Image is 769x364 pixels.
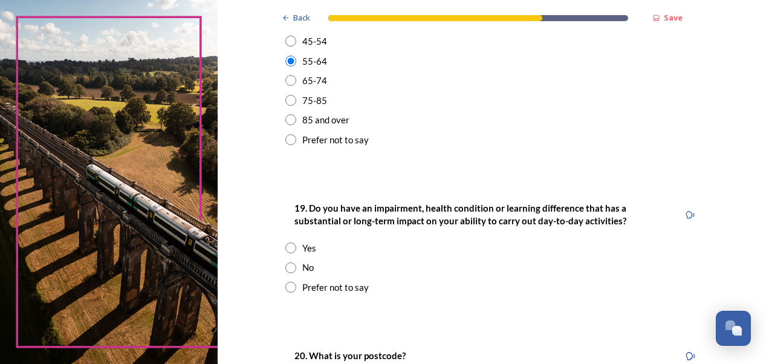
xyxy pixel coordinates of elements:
[302,34,327,48] div: 45-54
[302,241,316,255] div: Yes
[664,12,683,23] strong: Save
[302,261,314,275] div: No
[302,281,369,294] div: Prefer not to say
[302,54,327,68] div: 55-64
[302,133,369,147] div: Prefer not to say
[293,12,310,24] span: Back
[302,113,349,127] div: 85 and over
[294,350,406,361] strong: 20. What is your postcode?
[302,74,327,88] div: 65-74
[302,94,327,108] div: 75-85
[294,203,628,226] strong: 19. Do you have an impairment, health condition or learning difference that has a substantial or ...
[716,311,751,346] button: Open Chat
